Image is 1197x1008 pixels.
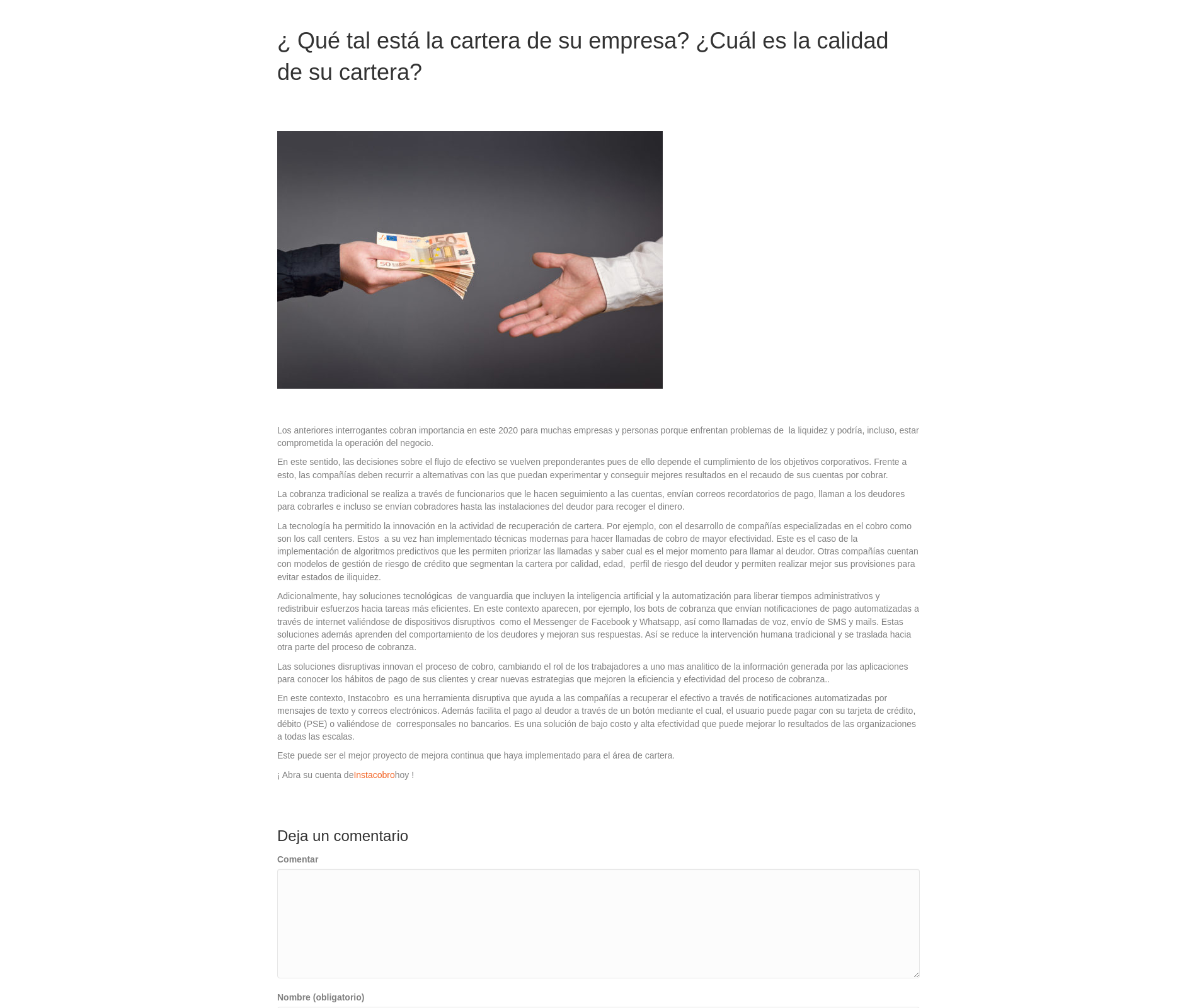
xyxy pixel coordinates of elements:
[277,25,920,89] h1: ¿ Qué tal está la cartera de su empresa? ¿Cuál es la calidad de su cartera?
[277,991,364,1004] label: Nombre (obligatorio)
[353,770,394,780] a: Instacobro
[277,692,920,743] p: En este contexto, Instacobro es una herramienta disruptiva que ayuda a las compañías a recuperar ...
[277,749,920,762] p: Este puede ser el mejor proyecto de mejora continua que haya implementado para el área de cartera.
[277,488,920,513] p: La cobranza tradicional se realiza a través de funcionarios que le hacen seguimiento a las cuenta...
[277,520,920,583] p: La tecnología ha permitido la innovación en la actividad de recuperación de cartera. Por ejemplo,...
[277,590,920,653] p: Adicionalmente, hay soluciones tecnológicas de vanguardia que incluyen la inteligencia artificial...
[277,825,920,847] h3: Deja un comentario
[277,660,920,686] p: Las soluciones disruptivas innovan el proceso de cobro, cambiando el rol de los trabajadores a un...
[277,455,920,481] p: En este sentido, las decisiones sobre el flujo de efectivo se vuelven preponderantes pues de ello...
[277,424,920,450] p: Los anteriores interrogantes cobran importancia en este 2020 para muchas empresas y personas porq...
[277,853,318,866] label: Comentar
[277,769,920,781] p: ¡ Abra su cuenta de hoy !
